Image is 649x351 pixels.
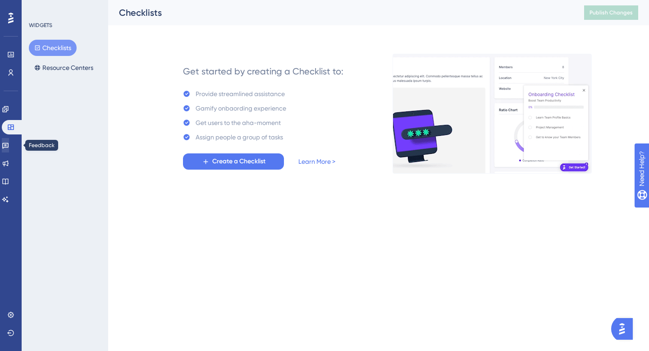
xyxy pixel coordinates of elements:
iframe: UserGuiding AI Assistant Launcher [611,315,638,342]
div: Get started by creating a Checklist to: [183,65,343,78]
span: Publish Changes [590,9,633,16]
span: Need Help? [21,2,56,13]
div: Get users to the aha-moment [196,117,281,128]
button: Checklists [29,40,77,56]
div: WIDGETS [29,22,52,29]
div: Assign people a group of tasks [196,132,283,143]
div: Gamify onbaording experience [196,103,286,114]
button: Create a Checklist [183,153,284,170]
span: Create a Checklist [212,156,265,167]
img: e28e67207451d1beac2d0b01ddd05b56.gif [393,54,592,174]
div: Provide streamlined assistance [196,88,285,99]
button: Publish Changes [584,5,638,20]
div: Checklists [119,6,562,19]
button: Resource Centers [29,60,99,76]
a: Learn More > [298,156,335,167]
